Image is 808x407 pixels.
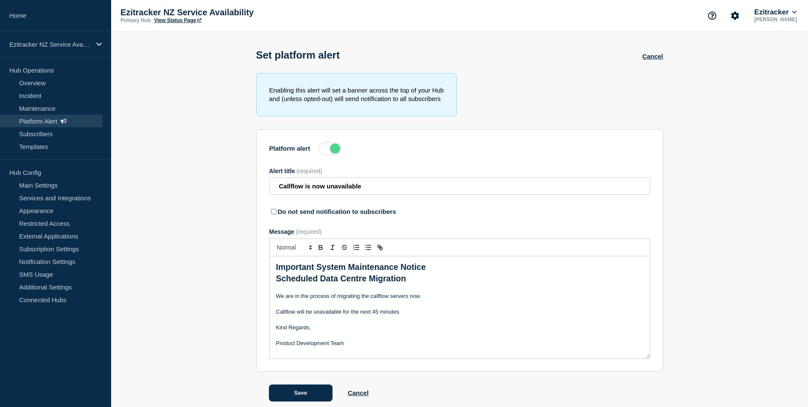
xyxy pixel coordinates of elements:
[120,8,290,17] p: Ezitracker NZ Service Availability
[296,228,322,235] span: (required)
[154,17,201,23] a: View Status Page
[296,168,322,174] span: (required)
[278,208,396,215] label: Do not send notification to subscribers
[256,73,457,116] div: Enabling this alert will set a banner across the top of your Hub and (unless opted-out) will send...
[9,41,91,48] p: Ezitracker NZ Service Availability
[374,242,386,253] button: Toggle link
[269,168,650,174] div: Alert title
[362,242,374,253] button: Toggle bulleted list
[276,262,426,272] strong: Important System Maintenance Notice
[269,228,650,235] div: Message
[327,242,338,253] button: Toggle italic text
[271,209,277,214] input: Do not send notification to subscribers
[256,49,340,61] h1: Set platform alert
[315,242,327,253] button: Toggle bold text
[726,7,744,25] button: Account settings
[752,17,799,22] p: [PERSON_NAME]
[276,324,643,331] p: Kind Regards,
[350,242,362,253] button: Toggle ordered list
[752,8,798,17] button: Ezitracker
[269,145,310,152] label: Platform alert
[348,389,369,396] a: Cancel
[276,274,406,283] strong: Scheduled Data Centre Migration
[276,292,643,300] p: We are in the process of migrating the callflow servers now.
[270,256,650,358] div: Message
[642,53,663,60] a: Cancel
[269,385,333,401] button: Save
[276,308,643,316] p: Callflow will be unavailable for the next 45 minutes
[338,242,350,253] button: Toggle strikethrough text
[269,177,650,195] input: Alert title
[120,17,151,23] p: Primary Hub
[276,340,643,347] p: Product Development Team
[273,242,315,253] span: Font size
[703,7,721,25] button: Support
